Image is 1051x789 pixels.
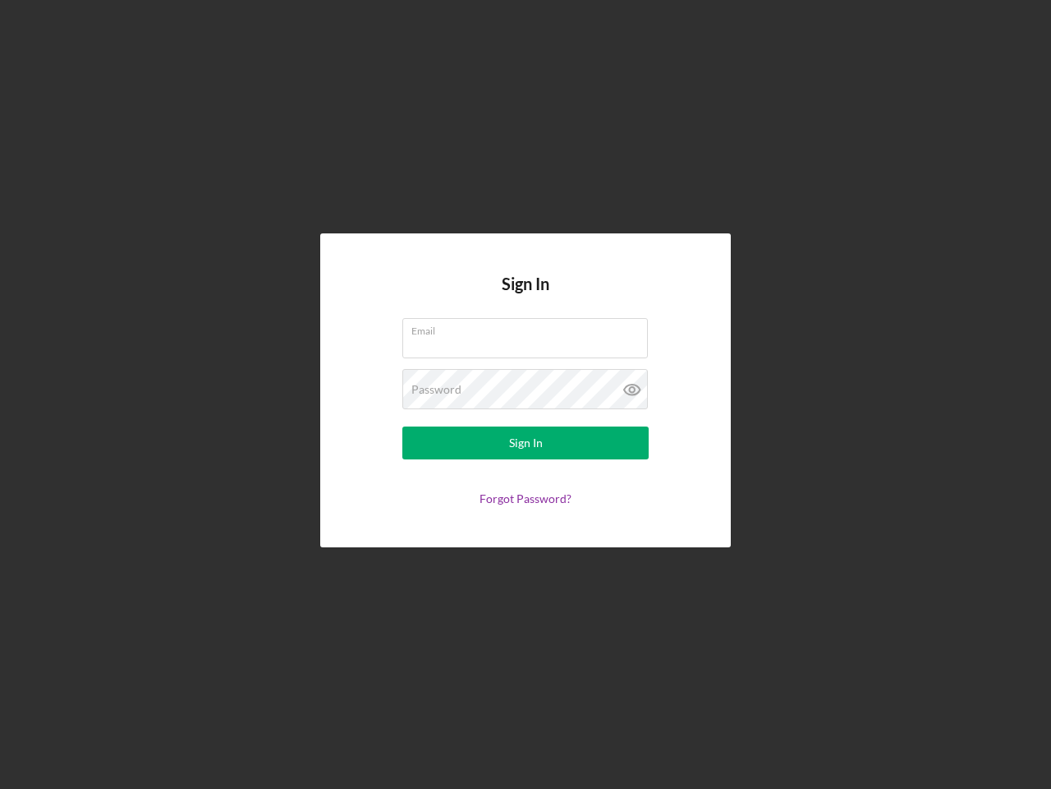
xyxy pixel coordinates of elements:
[480,491,571,505] a: Forgot Password?
[509,427,543,459] div: Sign In
[402,427,649,459] button: Sign In
[411,383,461,396] label: Password
[502,275,549,318] h4: Sign In
[411,319,648,337] label: Email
